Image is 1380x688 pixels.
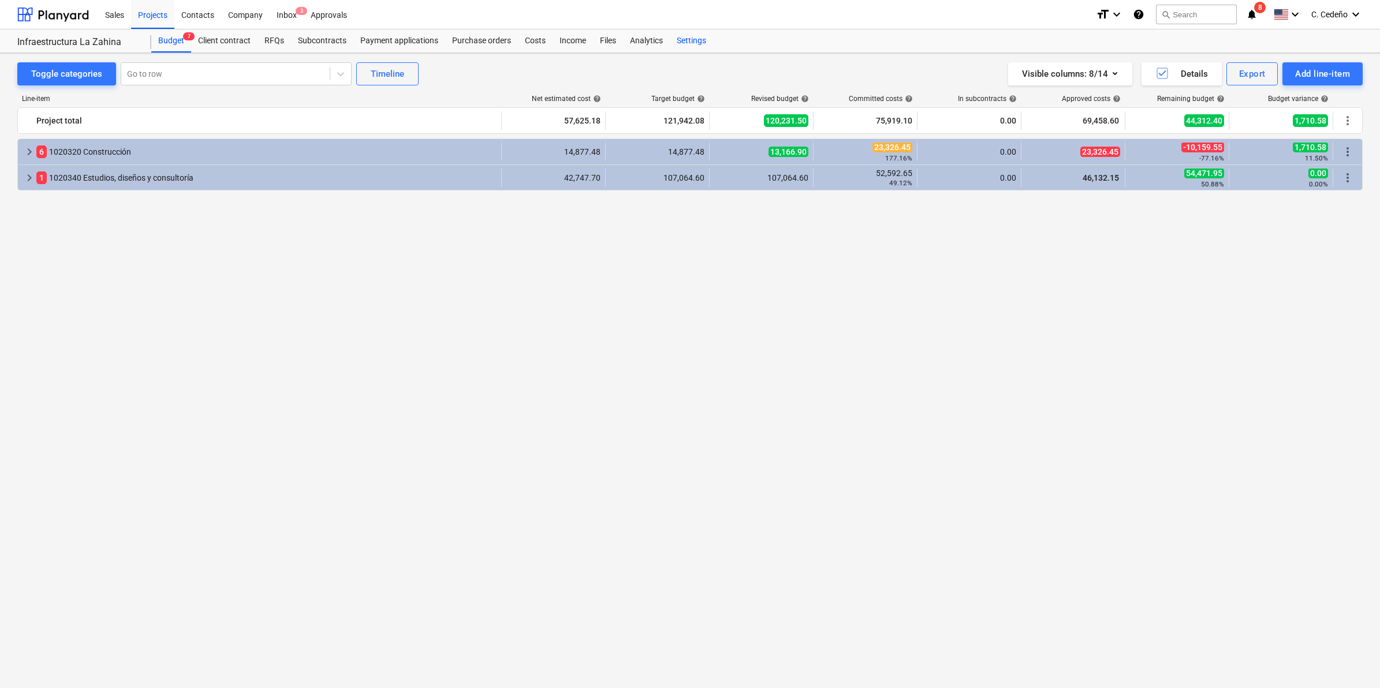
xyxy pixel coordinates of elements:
[591,95,601,103] span: help
[1295,66,1350,81] div: Add line-item
[23,145,36,159] span: keyboard_arrow_right
[1293,114,1328,127] span: 1,710.58
[1110,8,1124,21] i: keyboard_arrow_down
[506,173,601,182] div: 42,747.70
[506,147,601,156] div: 14,877.48
[1349,8,1363,21] i: keyboard_arrow_down
[1254,2,1266,13] span: 8
[670,29,713,53] div: Settings
[371,66,404,81] div: Timeline
[610,147,704,156] div: 14,877.48
[1341,114,1355,128] span: More actions
[1184,168,1224,178] span: 54,471.95
[518,29,553,53] a: Costs
[553,29,593,53] a: Income
[1239,66,1266,81] div: Export
[445,29,518,53] a: Purchase orders
[36,171,47,184] span: 1
[36,145,47,158] span: 6
[296,7,307,15] span: 3
[1341,171,1355,185] span: More actions
[623,29,670,53] a: Analytics
[1161,10,1170,19] span: search
[356,62,419,85] button: Timeline
[36,169,497,187] div: 1020340 Estudios, diseños y consultoría
[1133,8,1144,21] i: Knowledge base
[1008,62,1132,85] button: Visible columns:8/14
[506,111,601,130] div: 57,625.18
[1155,66,1208,81] div: Details
[1246,8,1258,21] i: notifications
[751,95,809,103] div: Revised budget
[1322,633,1380,688] div: Widget de chat
[1157,95,1225,103] div: Remaining budget
[1268,95,1329,103] div: Budget variance
[1156,5,1237,24] button: Search
[593,29,623,53] a: Files
[1308,168,1328,178] span: 0.00
[151,29,191,53] div: Budget
[885,154,912,162] small: 177.16%
[17,36,137,48] div: Infraestructura La Zahina
[1282,62,1363,85] button: Add line-item
[818,111,912,130] div: 75,919.10
[1110,95,1121,103] span: help
[799,95,809,103] span: help
[532,95,601,103] div: Net estimated cost
[1184,114,1224,127] span: 44,312.40
[769,147,808,157] span: 13,166.90
[17,62,116,85] button: Toggle categories
[872,142,912,152] span: 23,326.45
[353,29,445,53] div: Payment applications
[1341,145,1355,159] span: More actions
[1081,173,1120,182] span: 46,132.15
[1288,8,1302,21] i: keyboard_arrow_down
[1322,633,1380,688] iframe: Chat Widget
[1311,10,1348,19] span: C. Cedeño
[258,29,291,53] a: RFQs
[714,173,808,182] div: 107,064.60
[191,29,258,53] a: Client contract
[1096,8,1110,21] i: format_size
[151,29,191,53] a: Budget7
[23,171,36,185] span: keyboard_arrow_right
[1142,62,1222,85] button: Details
[610,111,704,130] div: 121,942.08
[695,95,705,103] span: help
[922,173,1016,182] div: 0.00
[1226,62,1278,85] button: Export
[291,29,353,53] a: Subcontracts
[1199,154,1224,162] small: -77.16%
[764,114,808,127] span: 120,231.50
[17,95,502,103] div: Line-item
[1201,180,1224,188] small: 50.88%
[36,111,497,130] div: Project total
[1318,95,1329,103] span: help
[889,179,912,187] small: 49.12%
[902,95,913,103] span: help
[183,32,195,40] span: 7
[1181,142,1224,152] span: -10,159.55
[958,95,1017,103] div: In subcontracts
[1214,95,1225,103] span: help
[1080,147,1120,157] span: 23,326.45
[922,111,1016,130] div: 0.00
[1309,180,1328,188] small: 0.00%
[922,147,1016,156] div: 0.00
[1293,142,1328,152] span: 1,710.58
[849,95,913,103] div: Committed costs
[818,169,912,187] div: 52,592.65
[1081,115,1120,126] span: 69,458.60
[1062,95,1121,103] div: Approved costs
[1305,154,1328,162] small: 11.50%
[1006,95,1017,103] span: help
[1022,66,1118,81] div: Visible columns : 8/14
